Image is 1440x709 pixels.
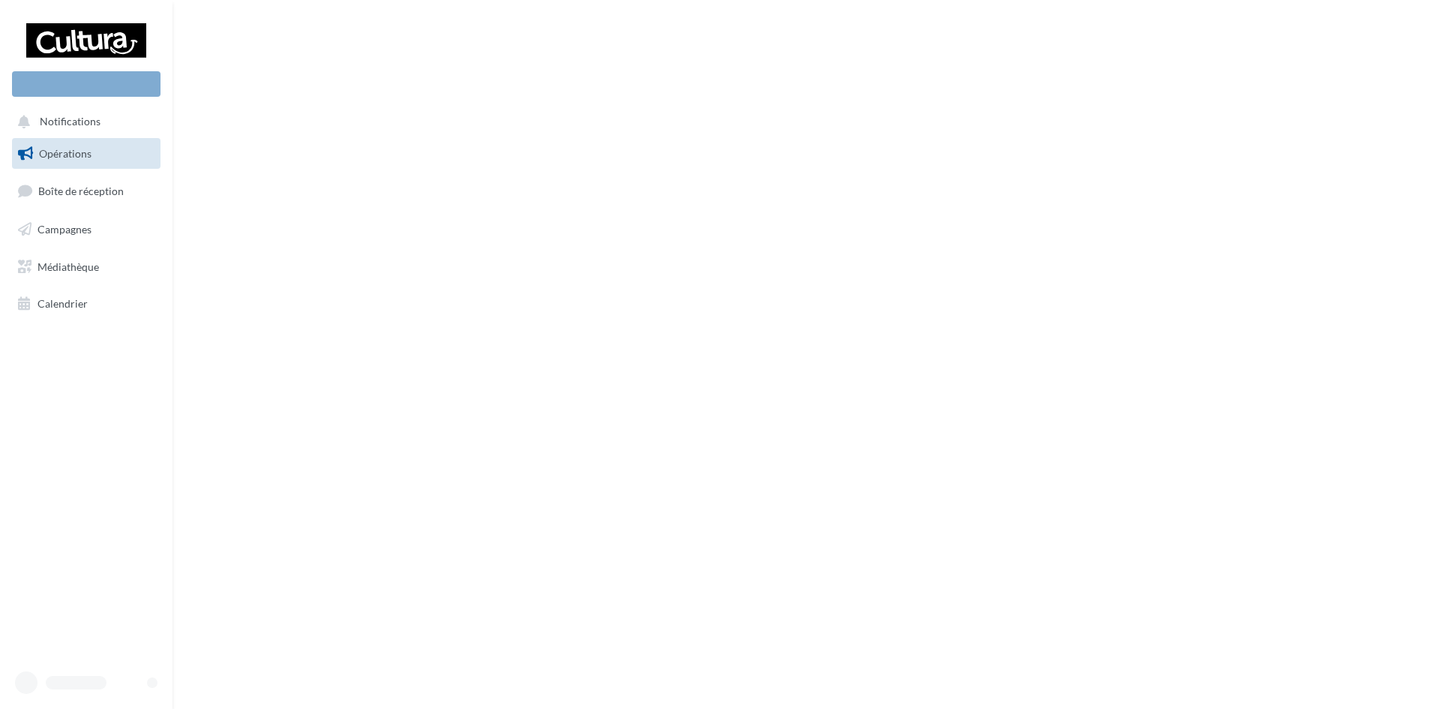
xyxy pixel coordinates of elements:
a: Opérations [9,138,163,170]
a: Calendrier [9,288,163,320]
a: Médiathèque [9,251,163,283]
a: Campagnes [9,214,163,245]
span: Calendrier [37,297,88,310]
div: Nouvelle campagne [12,71,160,97]
a: Boîte de réception [9,175,163,207]
span: Notifications [40,116,100,128]
span: Opérations [39,147,91,160]
span: Campagnes [37,223,91,236]
span: Boîte de réception [38,185,124,197]
span: Médiathèque [37,260,99,272]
